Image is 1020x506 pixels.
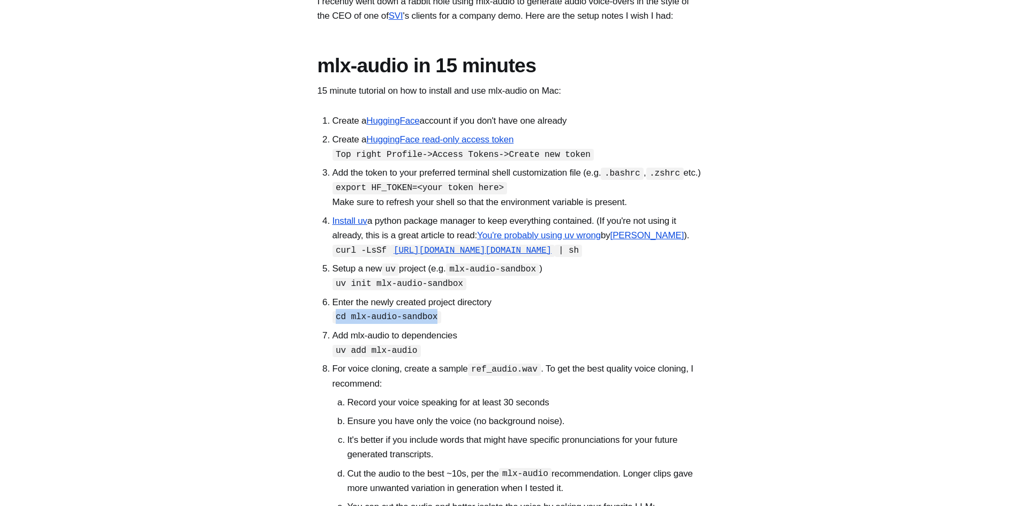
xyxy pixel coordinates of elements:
code: .zshrc [646,168,684,180]
a: HuggingFace [366,116,419,126]
li: Record your voice speaking for at least 30 seconds [347,395,703,410]
p: 15 minute tutorial on how to install and use mlx-audio on Mac: [318,84,703,98]
code: | sh [555,245,582,257]
code: mlx-audio-sandbox [446,263,540,276]
code: ref_audio.wav [468,364,541,376]
a: You're probably using uv wrong [477,230,601,240]
a: Install uv [333,216,367,226]
li: Create a [333,132,703,161]
code: uv init mlx-audio-sandbox [333,278,467,290]
code: mlx-audio [499,468,552,480]
code: [URL][DOMAIN_NAME][DOMAIN_NAME] [390,245,555,257]
code: Top right Profile->Access Tokens->Create new token [333,149,594,161]
li: Enter the newly created project directory [333,295,703,324]
a: [URL][DOMAIN_NAME][DOMAIN_NAME] [390,245,555,255]
a: [PERSON_NAME] [610,230,684,240]
h1: mlx-audio in 15 minutes [318,54,703,78]
code: uv [382,263,399,276]
code: export HF_TOKEN=<your token here> [333,182,508,194]
li: Create a account if you don't have one already [333,114,703,128]
li: Add the token to your preferred terminal shell customization file (e.g. , etc.) Make sure to refr... [333,165,703,209]
code: cd mlx-audio-sandbox [333,311,441,323]
li: Cut the audio to the best ~10s, per the recommendation. Longer clips gave more unwanted variation... [347,466,703,495]
li: a python package manager to keep everything contained. (If you're not using it already, this is a... [333,214,703,258]
a: HuggingFace read-only access token [366,134,513,145]
li: Ensure you have only the voice (no background noise). [347,414,703,428]
code: uv add mlx-audio [333,345,421,357]
li: Add mlx-audio to dependencies [333,328,703,357]
li: Setup a new project (e.g. ) [333,261,703,290]
code: .bashrc [601,168,644,180]
code: curl -LsSf [333,245,390,257]
li: It's better if you include words that might have specific pronunciations for your future generate... [347,433,703,462]
a: SVI [389,11,403,21]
